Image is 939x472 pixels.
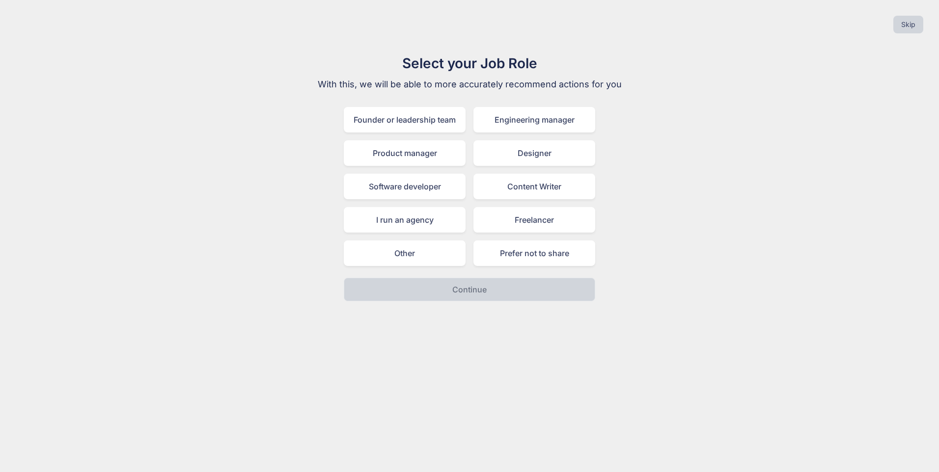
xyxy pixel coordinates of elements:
div: Prefer not to share [473,240,595,266]
p: With this, we will be able to more accurately recommend actions for you [304,78,635,91]
button: Continue [344,278,595,301]
div: Product manager [344,140,466,166]
div: Engineering manager [473,107,595,132]
button: Skip [893,16,923,33]
h1: Select your Job Role [304,53,635,74]
div: Freelancer [473,207,595,233]
div: Other [344,240,466,266]
div: Founder or leadership team [344,107,466,132]
div: Content Writer [473,174,595,199]
div: Designer [473,140,595,166]
div: Software developer [344,174,466,199]
div: I run an agency [344,207,466,233]
p: Continue [452,284,487,295]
